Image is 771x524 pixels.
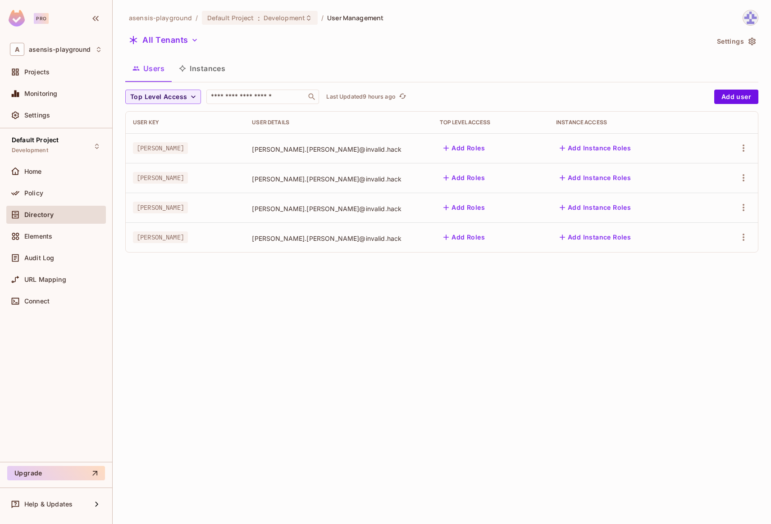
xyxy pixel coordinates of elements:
[133,202,188,213] span: [PERSON_NAME]
[440,119,542,126] div: Top Level Access
[326,93,395,100] p: Last Updated 9 hours ago
[12,136,59,144] span: Default Project
[207,14,254,22] span: Default Project
[196,14,198,22] li: /
[24,254,54,262] span: Audit Log
[24,276,66,283] span: URL Mapping
[10,43,24,56] span: A
[556,141,634,155] button: Add Instance Roles
[399,92,406,101] span: refresh
[440,200,488,215] button: Add Roles
[9,10,25,27] img: SReyMgAAAABJRU5ErkJggg==
[133,231,188,243] span: [PERSON_NAME]
[24,211,54,218] span: Directory
[440,141,488,155] button: Add Roles
[24,168,42,175] span: Home
[556,200,634,215] button: Add Instance Roles
[125,90,201,104] button: Top Level Access
[252,175,425,183] span: [PERSON_NAME].[PERSON_NAME]@invalid.hack
[556,171,634,185] button: Add Instance Roles
[24,298,50,305] span: Connect
[714,90,758,104] button: Add user
[130,91,187,103] span: Top Level Access
[556,119,701,126] div: Instance Access
[125,57,172,80] button: Users
[12,147,48,154] span: Development
[556,230,634,244] button: Add Instance Roles
[252,204,425,213] span: [PERSON_NAME].[PERSON_NAME]@invalid.hack
[440,230,488,244] button: Add Roles
[24,68,50,76] span: Projects
[129,14,192,22] span: the active workspace
[327,14,383,22] span: User Management
[125,33,202,47] button: All Tenants
[397,91,408,102] button: refresh
[29,46,91,53] span: Workspace: asensis-playground
[24,112,50,119] span: Settings
[133,119,237,126] div: User Key
[133,172,188,184] span: [PERSON_NAME]
[24,501,73,508] span: Help & Updates
[321,14,324,22] li: /
[743,10,758,25] img: Martin Demuth
[252,119,425,126] div: User Details
[713,34,758,49] button: Settings
[440,171,488,185] button: Add Roles
[24,190,43,197] span: Policy
[257,14,260,22] span: :
[24,90,58,97] span: Monitoring
[252,234,425,243] span: [PERSON_NAME].[PERSON_NAME]@invalid.hack
[252,145,425,154] span: [PERSON_NAME].[PERSON_NAME]@invalid.hack
[133,142,188,154] span: [PERSON_NAME]
[24,233,52,240] span: Elements
[7,466,105,480] button: Upgrade
[172,57,233,80] button: Instances
[396,91,408,102] span: Click to refresh data
[34,13,49,24] div: Pro
[264,14,305,22] span: Development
